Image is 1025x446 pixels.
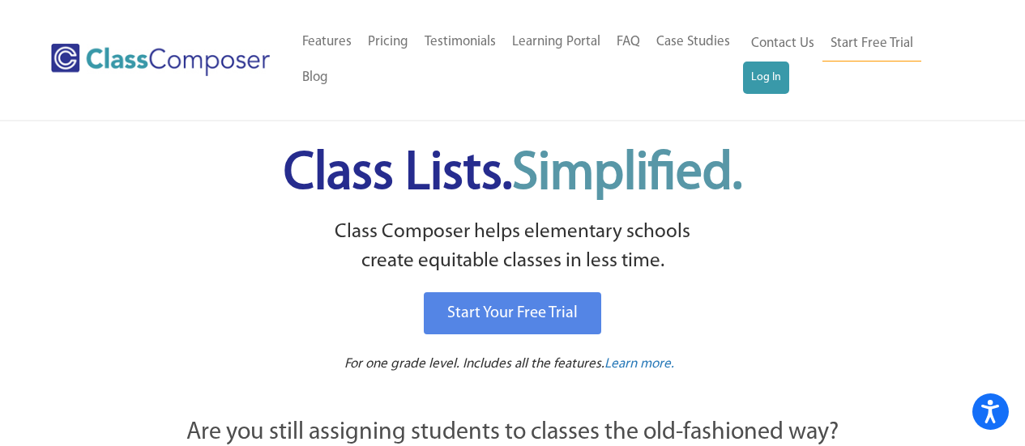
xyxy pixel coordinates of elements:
span: Learn more. [604,357,674,371]
img: Class Composer [51,44,270,76]
a: Testimonials [416,24,504,60]
a: Learn more. [604,355,674,375]
a: Start Free Trial [822,26,921,62]
a: Case Studies [648,24,738,60]
nav: Header Menu [743,26,962,94]
span: Class Lists. [284,148,742,201]
a: Start Your Free Trial [424,292,601,334]
a: FAQ [609,24,648,60]
a: Blog [294,60,336,96]
span: Simplified. [512,148,742,201]
p: Class Composer helps elementary schools create equitable classes in less time. [97,218,929,277]
span: Start Your Free Trial [447,305,578,321]
a: Learning Portal [504,24,609,60]
a: Contact Us [743,26,822,62]
a: Pricing [360,24,416,60]
span: For one grade level. Includes all the features. [344,357,604,371]
a: Log In [743,62,789,94]
nav: Header Menu [294,24,743,96]
a: Features [294,24,360,60]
